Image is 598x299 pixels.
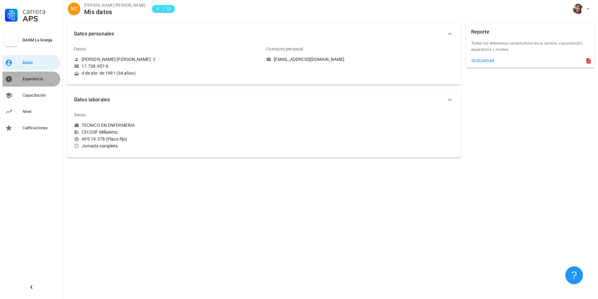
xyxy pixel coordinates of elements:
div: Contacto personal [266,41,303,56]
div: APS 19.378 (Plazo fijo) [74,136,261,142]
div: CECOSF Millalemu [74,129,261,135]
span: Datos personales [74,29,446,38]
div: APS [23,15,58,23]
span: Datos laborales [74,95,446,104]
div: Experiencia [23,77,58,82]
div: DASM La Granja [23,38,58,43]
div: Datos [74,107,86,122]
div: Nivel [23,109,58,114]
a: [EMAIL_ADDRESS][DOMAIN_NAME] [266,56,453,62]
a: Experiencia [3,72,60,87]
div: Jornada completa [74,143,261,149]
button: Datos laborales [67,90,461,110]
a: Capacitación [3,88,60,103]
div: Datos [23,60,58,65]
a: Datos [3,55,60,70]
div: 4 de abr. de 1991 (34 años) [74,70,261,76]
a: Nivel [3,104,60,119]
div: TECNICO EN ENFERMERIA [82,122,135,128]
div: avatar [573,4,583,14]
div: Capacitación [23,93,58,98]
span: MJ [71,3,77,15]
div: Calificaciones [23,125,58,131]
div: Todos los elementos constitutivos de la carrera; capacitación, experiencia y niveles. [466,40,594,56]
div: descargar [471,59,495,63]
div: Reporte [471,24,489,40]
span: C [156,6,161,12]
div: Mis datos [84,8,146,15]
div: 17.738.957-9 [82,63,108,69]
a: Calificaciones [3,120,60,136]
div: [PERSON_NAME] [PERSON_NAME] [84,2,146,8]
div: Carrera [23,8,58,15]
span: 12 [166,6,171,12]
div: [PERSON_NAME] [PERSON_NAME] [82,56,151,62]
button: Datos personales [67,24,461,44]
div: [EMAIL_ADDRESS][DOMAIN_NAME] [274,56,344,62]
div: Datos [74,41,86,56]
button: descargar [469,56,497,65]
div: avatar [68,3,80,15]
